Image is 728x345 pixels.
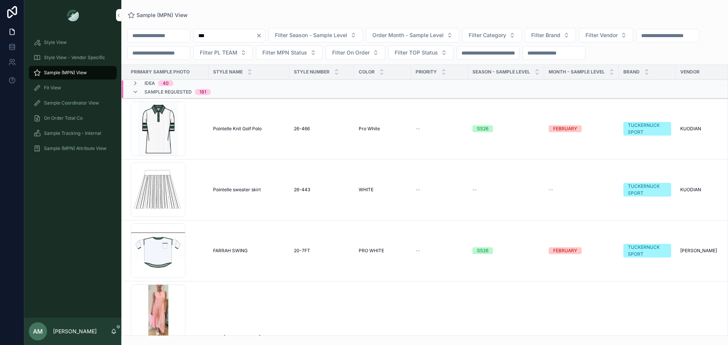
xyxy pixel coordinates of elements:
span: Sample (MPN) Attribute View [44,145,107,151]
a: Sample Tracking - Internal [29,126,117,140]
span: Filter PL TEAM [200,49,237,56]
span: Sample (MPN) View [136,11,188,19]
a: SS26 [472,125,540,132]
span: MONTH - SAMPLE LEVEL [549,69,605,75]
span: Filter On Order [332,49,370,56]
a: 20-7FT [294,248,350,254]
a: -- [416,187,463,193]
a: TUCKERNUCK SPORT [623,122,671,136]
button: Select Button [366,28,459,42]
span: PRIORITY [416,69,437,75]
span: Sample Tracking - Internal [44,130,101,136]
span: Sample (MPN) View [44,70,87,76]
div: 40 [163,80,169,86]
span: Brand [623,69,640,75]
span: Vendor [680,69,700,75]
span: Filter Brand [531,31,560,39]
span: -- [416,248,420,254]
button: Select Button [268,28,363,42]
button: Clear [256,33,265,39]
a: Style View - Vendor Specific [29,51,117,64]
span: Sample Coordinator View [44,100,99,106]
span: Filter TOP Status [395,49,438,56]
span: AM [33,327,43,336]
span: [PERSON_NAME] [680,248,717,254]
div: 181 [199,89,206,95]
a: PRO WHITE [359,248,406,254]
div: FEBRUARY [553,125,577,132]
a: Style View [29,36,117,49]
a: Pointelle Knit Golf Polo [213,126,285,132]
div: SS26 [477,125,488,132]
span: Filter Category [469,31,506,39]
span: Order Month - Sample Level [372,31,444,39]
button: Select Button [193,45,253,60]
span: Idea [144,80,155,86]
button: Select Button [256,45,323,60]
button: Select Button [326,45,385,60]
span: Style Name [213,69,243,75]
a: FEBRUARY [549,247,614,254]
span: Style View [44,39,67,45]
span: Style Number [294,69,329,75]
span: -- [416,126,420,132]
div: scrollable content [24,30,121,165]
a: 26-466 [294,126,350,132]
a: SS26 [472,247,540,254]
span: Season - Sample Level [472,69,530,75]
a: Pro White [359,126,406,132]
button: Select Button [462,28,522,42]
a: Pointelle sweater skirt [213,187,285,193]
p: [PERSON_NAME] [53,328,97,335]
a: FEBRUARY [549,125,614,132]
span: Pro White [359,126,380,132]
span: Filter Vendor [585,31,618,39]
a: WHITE [359,187,406,193]
a: TUCKERNUCK SPORT [623,183,671,197]
span: -- [472,187,477,193]
div: FEBRUARY [553,247,577,254]
a: TUCKERNUCK SPORT [623,244,671,258]
a: 26-443 [294,187,350,193]
div: TUCKERNUCK SPORT [628,183,667,197]
span: Pointelle Knit Golf Polo [213,126,262,132]
div: SS26 [477,247,488,254]
a: -- [472,187,540,193]
a: Sample Coordinator View [29,96,117,110]
a: -- [416,126,463,132]
div: TUCKERNUCK SPORT [628,244,667,258]
span: PRO WHITE [359,248,384,254]
span: KUODIAN [680,187,701,193]
a: Sample (MPN) View [127,11,188,19]
a: Fit View [29,81,117,95]
a: Sample (MPN) Attribute View [29,142,117,155]
span: KUODIAN [680,126,701,132]
a: Sample (MPN) View [29,66,117,80]
span: WHITE [359,187,373,193]
span: Color [359,69,375,75]
span: Filter Season - Sample Level [275,31,347,39]
span: 20-7FT [294,248,310,254]
button: Select Button [525,28,576,42]
a: On Order Total Co [29,111,117,125]
div: TUCKERNUCK SPORT [628,122,667,136]
span: On Order Total Co [44,115,83,121]
img: App logo [67,9,79,21]
button: Select Button [388,45,453,60]
span: Style View - Vendor Specific [44,55,105,61]
span: -- [549,187,553,193]
span: -- [416,187,420,193]
a: -- [549,187,614,193]
span: PRIMARY SAMPLE PHOTO [131,69,190,75]
a: -- [416,248,463,254]
span: 26-466 [294,126,310,132]
span: Filter MPN Status [262,49,307,56]
span: Sample Requested [144,89,192,95]
span: 26-443 [294,187,310,193]
button: Select Button [579,28,633,42]
span: FARRAH SWING [213,248,248,254]
span: Fit View [44,85,61,91]
span: Pointelle sweater skirt [213,187,261,193]
a: FARRAH SWING [213,248,285,254]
